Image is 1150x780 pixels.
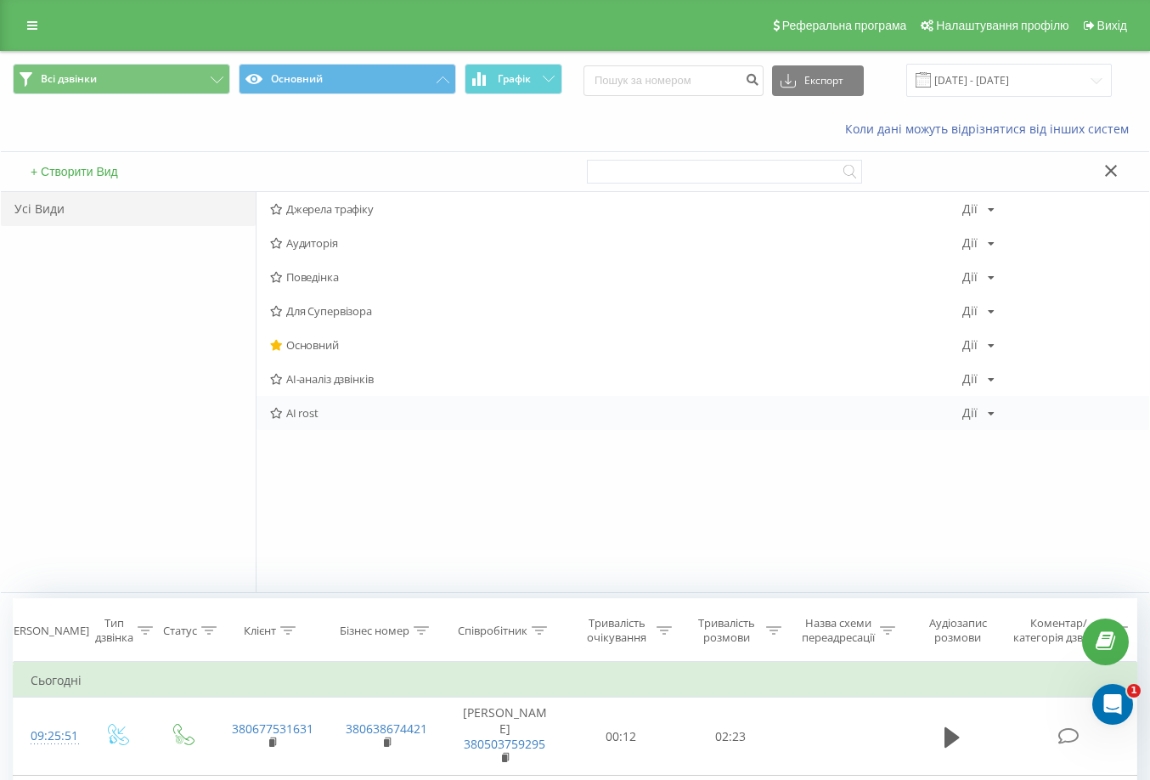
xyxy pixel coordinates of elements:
[962,339,978,351] div: Дії
[239,64,456,94] button: Основний
[845,121,1137,137] a: Коли дані можуть відрізнятися вiд інших систем
[581,616,651,645] div: Тривалість очікування
[14,664,1137,698] td: Сьогодні
[691,616,762,645] div: Тривалість розмови
[801,616,876,645] div: Назва схеми переадресації
[566,698,675,776] td: 00:12
[962,373,978,385] div: Дії
[270,237,962,249] span: Аудиторія
[3,624,89,638] div: [PERSON_NAME]
[962,237,978,249] div: Дії
[340,624,409,638] div: Бізнес номер
[962,271,978,283] div: Дії
[1009,616,1108,645] div: Коментар/категорія дзвінка
[676,698,786,776] td: 02:23
[465,64,562,94] button: Графік
[915,616,1001,645] div: Аудіозапис розмови
[498,73,531,85] span: Графік
[270,271,962,283] span: Поведінка
[936,19,1068,32] span: Налаштування профілю
[1,192,256,226] div: Усі Види
[270,407,962,419] span: AI rost
[962,407,978,419] div: Дії
[13,64,230,94] button: Всі дзвінки
[962,305,978,317] div: Дії
[1099,163,1124,181] button: Закрити
[244,624,276,638] div: Клієнт
[1127,684,1141,698] span: 1
[583,65,764,96] input: Пошук за номером
[443,698,567,776] td: [PERSON_NAME]
[25,164,123,179] button: + Створити Вид
[458,624,527,638] div: Співробітник
[95,616,133,645] div: Тип дзвінка
[772,65,864,96] button: Експорт
[270,203,962,215] span: Джерела трафіку
[232,721,313,737] a: 380677531631
[782,19,907,32] span: Реферальна програма
[1092,684,1133,725] iframe: Intercom live chat
[346,721,427,737] a: 380638674421
[163,624,197,638] div: Статус
[270,305,962,317] span: Для Супервізора
[270,373,962,385] span: AI-аналіз дзвінків
[1097,19,1127,32] span: Вихід
[464,736,545,752] a: 380503759295
[270,339,962,351] span: Основний
[31,720,66,753] div: 09:25:51
[962,203,978,215] div: Дії
[41,72,97,86] span: Всі дзвінки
